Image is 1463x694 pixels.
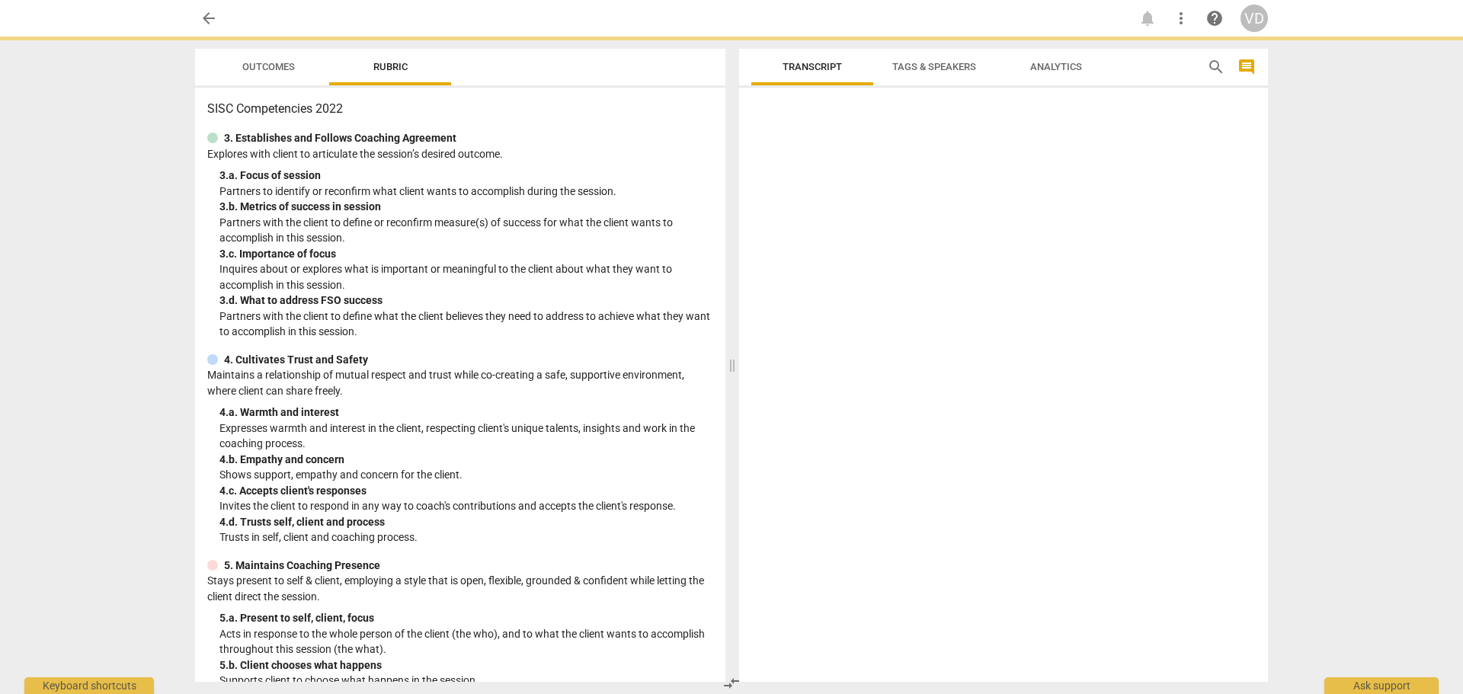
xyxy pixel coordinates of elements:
a: Help [1201,5,1228,32]
span: help [1205,9,1224,27]
p: Partners to identify or reconfirm what client wants to accomplish during the session. [219,184,713,200]
p: Expresses warmth and interest in the client, respecting client's unique talents, insights and wor... [219,421,713,452]
p: Invites the client to respond in any way to coach's contributions and accepts the client's response. [219,498,713,514]
p: Acts in response to the whole person of the client (the who), and to what the client wants to acc... [219,626,713,657]
span: Analytics [1030,61,1082,72]
div: 5. a. Present to self, client, focus [219,610,713,626]
p: Shows support, empathy and concern for the client. [219,467,713,483]
div: 3. c. Importance of focus [219,246,713,262]
span: compare_arrows [722,674,741,692]
div: 4. a. Warmth and interest [219,405,713,421]
p: Explores with client to articulate the session’s desired outcome. [207,146,713,162]
button: Search [1204,55,1228,79]
span: search [1207,58,1225,76]
button: VD [1241,5,1268,32]
p: Partners with the client to define what the client believes they need to address to achieve what ... [219,309,713,340]
div: 5. b. Client chooses what happens [219,657,713,673]
p: Inquires about or explores what is important or meaningful to the client about what they want to ... [219,261,713,293]
p: Trusts in self, client and coaching process. [219,529,713,545]
span: comment [1237,58,1256,76]
span: more_vert [1172,9,1190,27]
span: arrow_back [200,9,218,27]
div: 3. a. Focus of session [219,168,713,184]
p: 4. Cultivates Trust and Safety [224,352,368,368]
div: 3. d. What to address FSO success [219,293,713,309]
div: 4. b. Empathy and concern [219,452,713,468]
div: Ask support [1324,677,1439,694]
p: Partners with the client to define or reconfirm measure(s) of success for what the client wants t... [219,215,713,246]
div: 3. b. Metrics of success in session [219,199,713,215]
div: Keyboard shortcuts [24,677,154,694]
button: Show/Hide comments [1234,55,1259,79]
span: Outcomes [242,61,295,72]
p: 5. Maintains Coaching Presence [224,558,380,574]
span: Rubric [373,61,408,72]
p: Supports client to choose what happens in the session. [219,673,713,689]
span: Transcript [783,61,842,72]
span: Tags & Speakers [892,61,976,72]
div: 4. d. Trusts self, client and process [219,514,713,530]
div: 4. c. Accepts client's responses [219,483,713,499]
p: Stays present to self & client, employing a style that is open, flexible, grounded & confident wh... [207,573,713,604]
p: Maintains a relationship of mutual respect and trust while co-creating a safe, supportive environ... [207,367,713,398]
h3: SISC Competencies 2022 [207,100,713,118]
p: 3. Establishes and Follows Coaching Agreement [224,130,456,146]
